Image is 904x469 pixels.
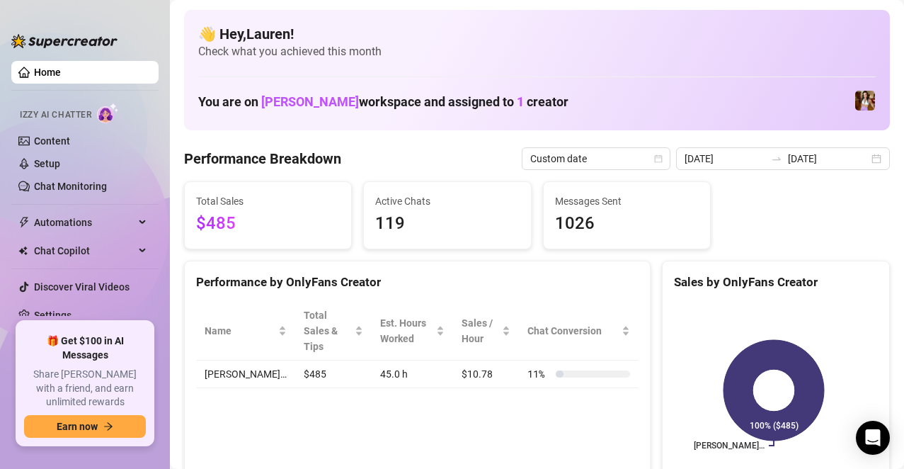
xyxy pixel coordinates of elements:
span: 11 % [527,366,550,382]
img: Elena [855,91,875,111]
span: Total Sales & Tips [304,307,352,354]
span: 1026 [555,210,699,237]
th: Total Sales & Tips [295,302,372,361]
span: Sales / Hour [462,315,499,346]
span: Earn now [57,421,98,432]
span: swap-right [771,153,782,164]
h4: Performance Breakdown [184,149,341,169]
span: Automations [34,211,135,234]
img: AI Chatter [97,103,119,123]
input: Start date [685,151,765,166]
span: 🎁 Get $100 in AI Messages [24,334,146,362]
a: Content [34,135,70,147]
span: $485 [196,210,340,237]
a: Settings [34,310,71,321]
span: Name [205,323,275,339]
span: calendar [654,154,663,163]
span: 119 [375,210,519,237]
span: Custom date [530,148,662,169]
td: $485 [295,361,372,388]
span: Check what you achieved this month [198,44,876,60]
h1: You are on workspace and assigned to creator [198,94,568,110]
div: Performance by OnlyFans Creator [196,273,639,292]
a: Setup [34,158,60,169]
td: [PERSON_NAME]… [196,361,295,388]
img: Chat Copilot [18,246,28,256]
span: Total Sales [196,193,340,209]
span: Share [PERSON_NAME] with a friend, and earn unlimited rewards [24,368,146,409]
span: Messages Sent [555,193,699,209]
span: to [771,153,782,164]
a: Discover Viral Videos [34,281,130,293]
text: [PERSON_NAME]… [694,441,765,451]
a: Chat Monitoring [34,181,107,192]
a: Home [34,67,61,78]
th: Sales / Hour [453,302,519,361]
input: End date [788,151,869,166]
div: Sales by OnlyFans Creator [674,273,878,292]
div: Est. Hours Worked [380,315,433,346]
span: thunderbolt [18,217,30,228]
span: 1 [517,94,524,109]
span: Chat Copilot [34,239,135,262]
span: Izzy AI Chatter [20,108,91,122]
h4: 👋 Hey, Lauren ! [198,24,876,44]
button: Earn nowarrow-right [24,415,146,438]
div: Open Intercom Messenger [856,421,890,455]
th: Name [196,302,295,361]
td: $10.78 [453,361,519,388]
span: arrow-right [103,422,113,431]
span: Chat Conversion [527,323,619,339]
th: Chat Conversion [519,302,639,361]
span: Active Chats [375,193,519,209]
span: [PERSON_NAME] [261,94,359,109]
td: 45.0 h [372,361,453,388]
img: logo-BBDzfeDw.svg [11,34,118,48]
